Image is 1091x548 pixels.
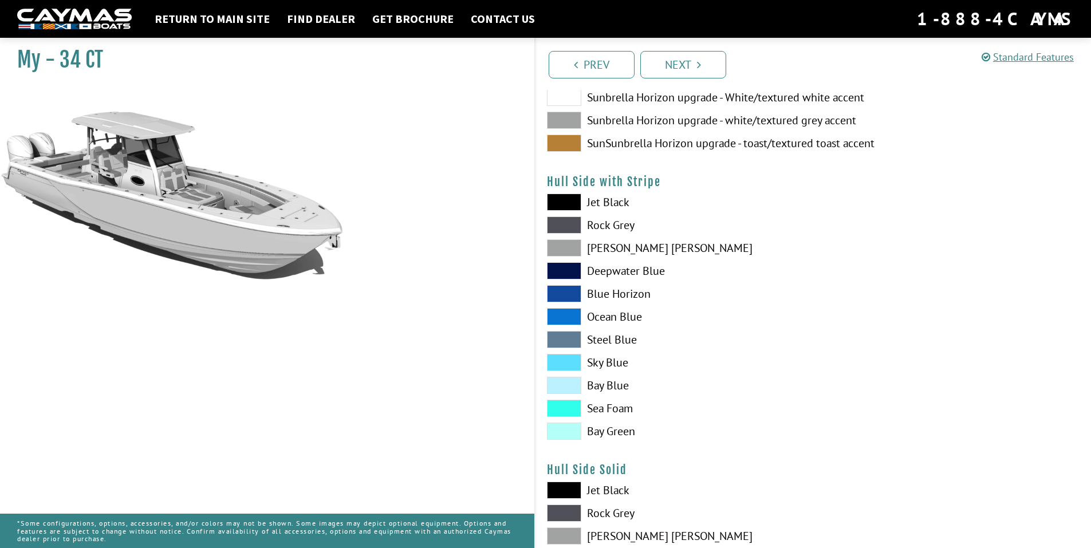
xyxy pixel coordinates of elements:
[640,51,726,78] a: Next
[547,112,802,129] label: Sunbrella Horizon upgrade - white/textured grey accent
[547,285,802,302] label: Blue Horizon
[547,354,802,371] label: Sky Blue
[465,11,541,26] a: Contact Us
[549,51,635,78] a: Prev
[547,89,802,106] label: Sunbrella Horizon upgrade - White/textured white accent
[17,9,132,30] img: white-logo-c9c8dbefe5ff5ceceb0f0178aa75bf4bb51f6bca0971e226c86eb53dfe498488.png
[547,400,802,417] label: Sea Foam
[547,216,802,234] label: Rock Grey
[17,47,506,73] h1: My - 34 CT
[367,11,459,26] a: Get Brochure
[17,514,517,548] p: *Some configurations, options, accessories, and/or colors may not be shown. Some images may depic...
[547,135,802,152] label: SunSunbrella Horizon upgrade - toast/textured toast accent
[547,423,802,440] label: Bay Green
[547,194,802,211] label: Jet Black
[547,331,802,348] label: Steel Blue
[547,377,802,394] label: Bay Blue
[917,6,1074,31] div: 1-888-4CAYMAS
[547,527,802,545] label: [PERSON_NAME] [PERSON_NAME]
[149,11,275,26] a: Return to main site
[547,308,802,325] label: Ocean Blue
[982,50,1074,64] a: Standard Features
[281,11,361,26] a: Find Dealer
[547,504,802,522] label: Rock Grey
[547,482,802,499] label: Jet Black
[547,262,802,279] label: Deepwater Blue
[547,239,802,257] label: [PERSON_NAME] [PERSON_NAME]
[547,175,1080,189] h4: Hull Side with Stripe
[547,463,1080,477] h4: Hull Side Solid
